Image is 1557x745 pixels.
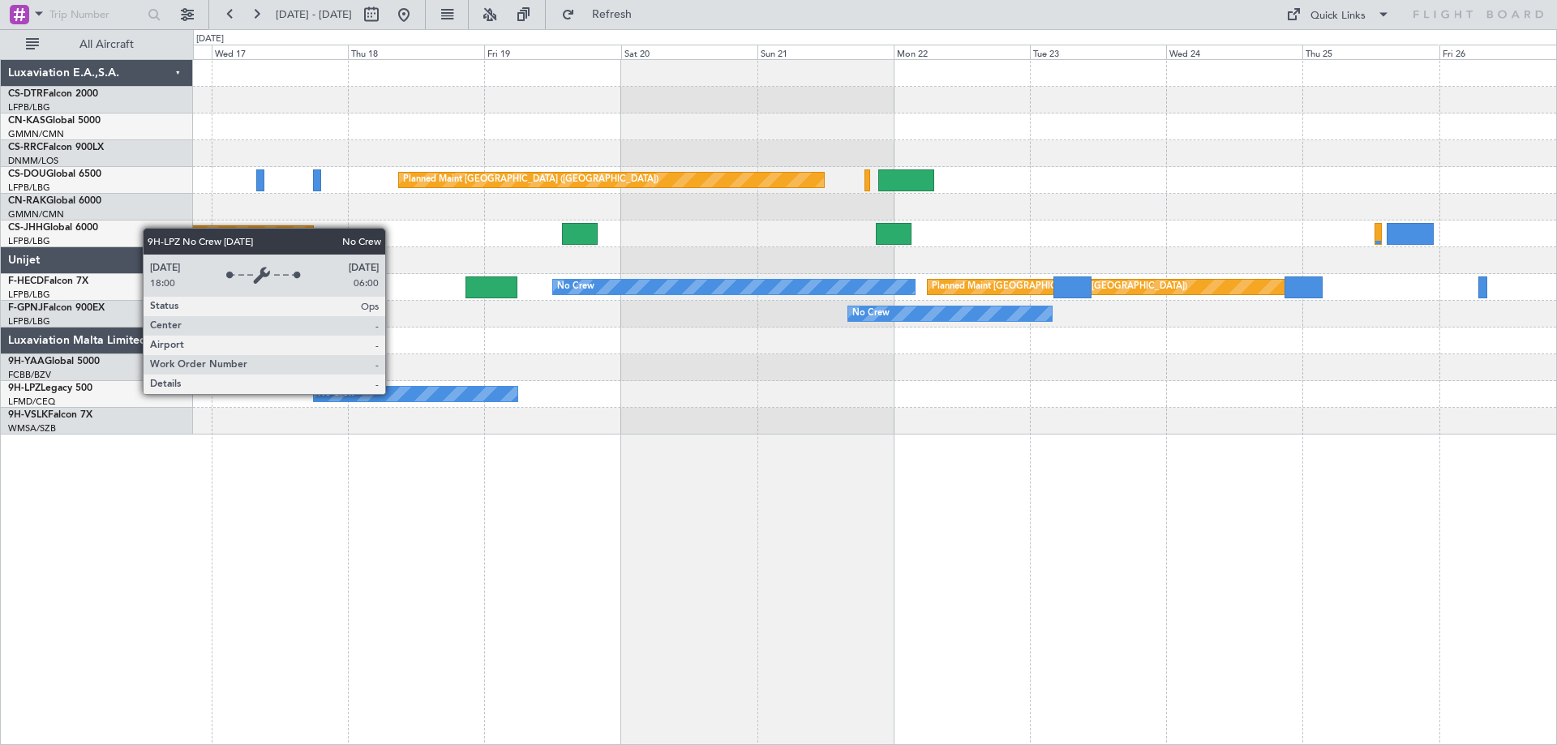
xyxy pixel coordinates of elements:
[1166,45,1302,59] div: Wed 24
[484,45,620,59] div: Fri 19
[8,315,50,328] a: LFPB/LBG
[8,303,105,313] a: F-GPNJFalcon 900EX
[8,223,43,233] span: CS-JHH
[8,155,58,167] a: DNMM/LOS
[18,32,176,58] button: All Aircraft
[8,357,100,366] a: 9H-YAAGlobal 5000
[1278,2,1398,28] button: Quick Links
[42,39,171,50] span: All Aircraft
[894,45,1030,59] div: Mon 22
[554,2,651,28] button: Refresh
[8,182,50,194] a: LFPB/LBG
[8,383,92,393] a: 9H-LPZLegacy 500
[8,116,101,126] a: CN-KASGlobal 5000
[8,289,50,301] a: LFPB/LBG
[8,396,55,408] a: LFMD/CEQ
[8,169,46,179] span: CS-DOU
[8,276,88,286] a: F-HECDFalcon 7X
[557,275,594,299] div: No Crew
[578,9,646,20] span: Refresh
[1310,8,1366,24] div: Quick Links
[276,7,352,22] span: [DATE] - [DATE]
[8,303,43,313] span: F-GPNJ
[1030,45,1166,59] div: Tue 23
[8,383,41,393] span: 9H-LPZ
[621,45,757,59] div: Sat 20
[8,196,46,206] span: CN-RAK
[8,410,48,420] span: 9H-VSLK
[8,128,64,140] a: GMMN/CMN
[8,369,51,381] a: FCBB/BZV
[8,101,50,113] a: LFPB/LBG
[196,32,224,46] div: [DATE]
[8,235,50,247] a: LFPB/LBG
[8,143,104,152] a: CS-RRCFalcon 900LX
[318,382,355,406] div: No Crew
[8,169,101,179] a: CS-DOUGlobal 6500
[212,45,348,59] div: Wed 17
[8,223,98,233] a: CS-JHHGlobal 6000
[8,422,56,435] a: WMSA/SZB
[757,45,894,59] div: Sun 21
[348,45,484,59] div: Thu 18
[932,275,1187,299] div: Planned Maint [GEOGRAPHIC_DATA] ([GEOGRAPHIC_DATA])
[8,357,45,366] span: 9H-YAA
[8,196,101,206] a: CN-RAKGlobal 6000
[8,276,44,286] span: F-HECD
[49,2,143,27] input: Trip Number
[8,89,43,99] span: CS-DTR
[8,410,92,420] a: 9H-VSLKFalcon 7X
[403,168,658,192] div: Planned Maint [GEOGRAPHIC_DATA] ([GEOGRAPHIC_DATA])
[8,208,64,221] a: GMMN/CMN
[8,143,43,152] span: CS-RRC
[8,116,45,126] span: CN-KAS
[1302,45,1439,59] div: Thu 25
[852,302,890,326] div: No Crew
[8,89,98,99] a: CS-DTRFalcon 2000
